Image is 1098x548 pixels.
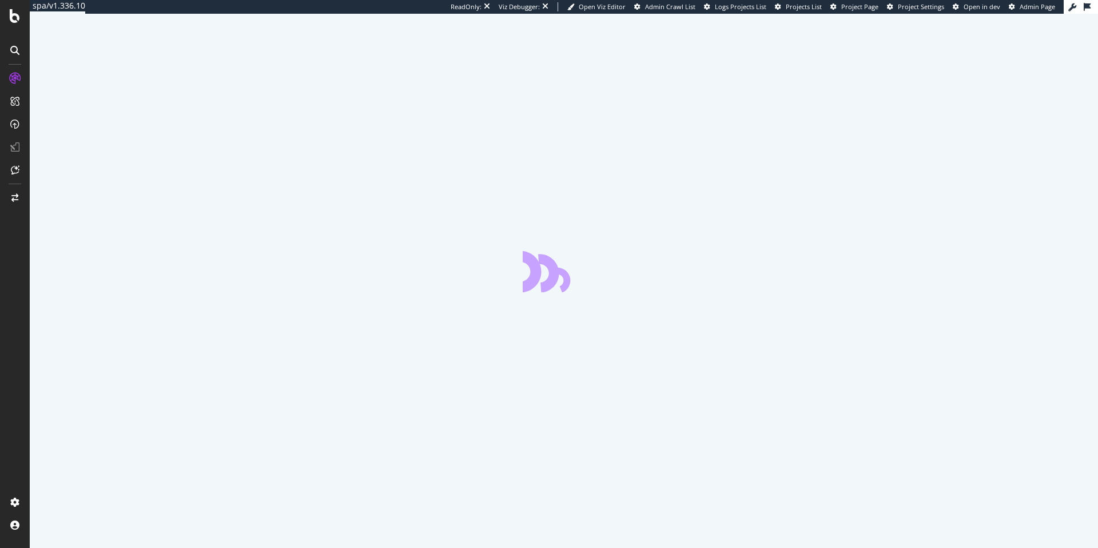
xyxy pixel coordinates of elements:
div: ReadOnly: [451,2,482,11]
a: Admin Crawl List [634,2,695,11]
div: animation [523,251,605,292]
a: Projects List [775,2,822,11]
div: Viz Debugger: [499,2,540,11]
a: Project Page [830,2,878,11]
span: Admin Crawl List [645,2,695,11]
span: Open in dev [964,2,1000,11]
a: Open in dev [953,2,1000,11]
a: Logs Projects List [704,2,766,11]
a: Open Viz Editor [567,2,626,11]
span: Admin Page [1020,2,1055,11]
span: Project Page [841,2,878,11]
span: Open Viz Editor [579,2,626,11]
span: Projects List [786,2,822,11]
span: Project Settings [898,2,944,11]
a: Project Settings [887,2,944,11]
span: Logs Projects List [715,2,766,11]
a: Admin Page [1009,2,1055,11]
